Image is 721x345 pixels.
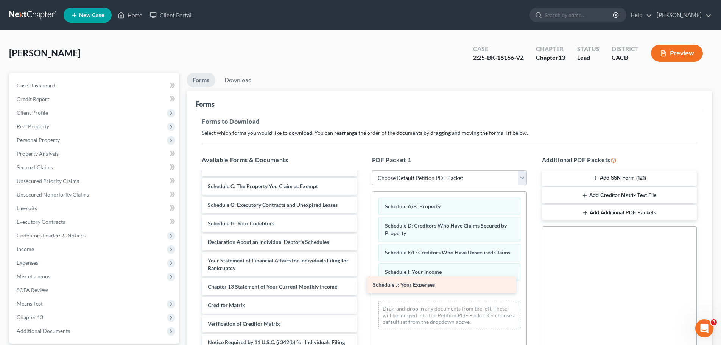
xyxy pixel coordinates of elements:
a: Case Dashboard [11,79,179,92]
span: Unsecured Nonpriority Claims [17,191,89,198]
h5: Forms to Download [202,117,697,126]
span: Expenses [17,259,38,266]
span: Schedule D: Creditors Who Have Claims Secured by Property [385,222,507,236]
span: Summary of Your Assets and Liabilities [208,164,299,171]
a: Credit Report [11,92,179,106]
span: Personal Property [17,137,60,143]
div: Status [577,45,600,53]
span: Client Profile [17,109,48,116]
a: Secured Claims [11,161,179,174]
span: Case Dashboard [17,82,55,89]
h5: PDF Packet 1 [372,155,527,164]
span: Chapter 13 Statement of Your Current Monthly Income [208,283,337,290]
a: Unsecured Priority Claims [11,174,179,188]
div: Case [473,45,524,53]
span: Real Property [17,123,49,130]
span: Verification of Creditor Matrix [208,320,280,327]
div: Drag-and-drop in any documents from the left. These will be merged into the Petition PDF Packet. ... [378,301,520,329]
div: Chapter [536,45,565,53]
span: Creditor Matrix [208,302,245,308]
div: Forms [196,100,215,109]
span: Schedule G: Executory Contracts and Unexpired Leases [208,201,338,208]
a: Download [218,73,258,87]
span: Unsecured Priority Claims [17,178,79,184]
span: Schedule I: Your Income [385,269,442,275]
a: Forms [187,73,215,87]
p: Select which forms you would like to download. You can rearrange the order of the documents by dr... [202,129,697,137]
div: District [612,45,639,53]
div: Lead [577,53,600,62]
span: Miscellaneous [17,273,50,279]
span: Property Analysis [17,150,59,157]
span: Means Test [17,300,43,307]
a: [PERSON_NAME] [653,8,712,22]
span: Executory Contracts [17,219,65,225]
span: Codebtors Insiders & Notices [17,232,86,239]
span: Schedule J: Your Expenses [373,281,435,288]
span: Additional Documents [17,328,70,334]
div: Chapter [536,53,565,62]
span: Your Statement of Financial Affairs for Individuals Filing for Bankruptcy [208,257,349,271]
a: SOFA Review [11,283,179,297]
div: 2:25-BK-16166-VZ [473,53,524,62]
div: CACB [612,53,639,62]
button: Preview [651,45,703,62]
a: Client Portal [146,8,195,22]
a: Lawsuits [11,201,179,215]
span: New Case [79,12,104,18]
span: SOFA Review [17,287,48,293]
span: [PERSON_NAME] [9,47,81,58]
span: 13 [558,54,565,61]
span: 3 [711,319,717,325]
a: Property Analysis [11,147,179,161]
h5: Available Forms & Documents [202,155,357,164]
a: Executory Contracts [11,215,179,229]
span: Schedule E/F: Creditors Who Have Unsecured Claims [385,249,510,256]
button: Add SSN Form (121) [542,170,697,186]
span: Chapter 13 [17,314,43,320]
span: Schedule H: Your Codebtors [208,220,274,226]
input: Search by name... [545,8,614,22]
span: Schedule A/B: Property [385,203,441,209]
a: Help [627,8,652,22]
a: Home [114,8,146,22]
button: Add Creditor Matrix Text File [542,187,697,203]
span: Income [17,246,34,252]
span: Schedule C: The Property You Claim as Exempt [208,183,318,189]
span: Credit Report [17,96,49,102]
span: Lawsuits [17,205,37,211]
h5: Additional PDF Packets [542,155,697,164]
span: Secured Claims [17,164,53,170]
button: Add Additional PDF Packets [542,205,697,221]
a: Unsecured Nonpriority Claims [11,188,179,201]
span: Declaration About an Individual Debtor's Schedules [208,239,329,245]
iframe: Intercom live chat [695,319,713,337]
